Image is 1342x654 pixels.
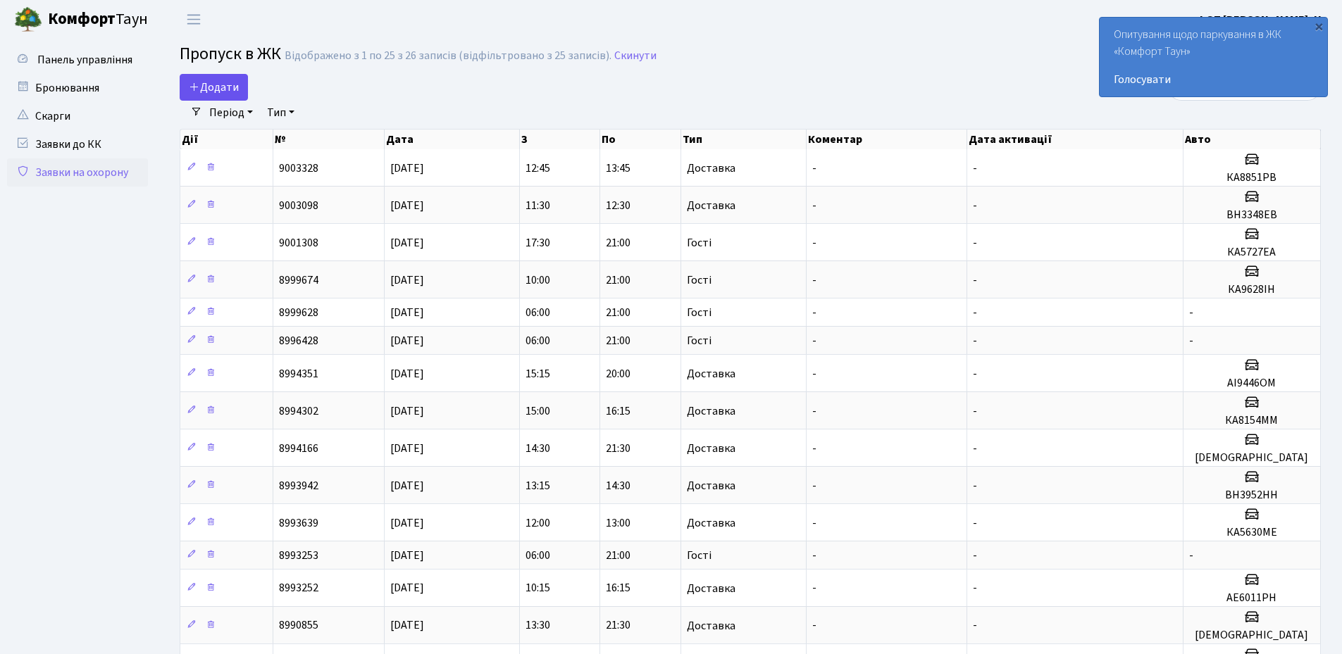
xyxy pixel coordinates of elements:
[973,478,977,493] span: -
[1197,11,1325,28] a: ФОП [PERSON_NAME]. Н.
[687,443,735,454] span: Доставка
[390,548,424,563] span: [DATE]
[614,49,657,63] a: Скинути
[973,272,977,288] span: -
[606,403,630,419] span: 16:15
[687,335,712,346] span: Гості
[1189,305,1193,320] span: -
[1189,489,1315,502] h5: ВН3952НН
[261,101,300,125] a: Тип
[390,366,424,382] span: [DATE]
[973,441,977,456] span: -
[1189,548,1193,563] span: -
[1189,591,1315,605] h5: АЕ6011РН
[606,305,630,320] span: 21:00
[279,403,318,419] span: 8994302
[526,618,550,634] span: 13:30
[526,198,550,213] span: 11:30
[390,305,424,320] span: [DATE]
[681,130,807,149] th: Тип
[279,305,318,320] span: 8999628
[526,235,550,251] span: 17:30
[180,74,248,101] a: Додати
[687,163,735,174] span: Доставка
[973,198,977,213] span: -
[1189,629,1315,642] h5: [DEMOGRAPHIC_DATA]
[390,581,424,596] span: [DATE]
[1189,526,1315,539] h5: КА5630МЕ
[390,272,424,288] span: [DATE]
[14,6,42,34] img: logo.png
[973,581,977,596] span: -
[7,130,148,158] a: Заявки до КК
[973,515,977,531] span: -
[1189,283,1315,296] h5: КА9628IH
[273,130,385,149] th: №
[204,101,259,125] a: Період
[687,550,712,561] span: Гості
[606,618,630,634] span: 21:30
[1189,208,1315,222] h5: ВН3348ЕВ
[812,272,816,288] span: -
[1312,19,1326,33] div: ×
[390,441,424,456] span: [DATE]
[390,235,424,251] span: [DATE]
[526,272,550,288] span: 10:00
[687,480,735,491] span: Доставка
[606,161,630,176] span: 13:45
[7,46,148,74] a: Панель управління
[279,366,318,382] span: 8994351
[390,161,424,176] span: [DATE]
[812,618,816,634] span: -
[687,200,735,211] span: Доставка
[7,102,148,130] a: Скарги
[390,333,424,348] span: [DATE]
[180,130,273,149] th: Дії
[687,237,712,249] span: Гості
[973,548,977,563] span: -
[812,333,816,348] span: -
[973,235,977,251] span: -
[7,74,148,102] a: Бронювання
[526,548,550,563] span: 06:00
[176,8,211,31] button: Переключити навігацію
[1100,18,1327,96] div: Опитування щодо паркування в ЖК «Комфорт Таун»
[526,403,550,419] span: 15:00
[526,333,550,348] span: 06:00
[812,161,816,176] span: -
[279,581,318,596] span: 8993252
[390,515,424,531] span: [DATE]
[606,441,630,456] span: 21:30
[606,333,630,348] span: 21:00
[606,198,630,213] span: 12:30
[812,235,816,251] span: -
[279,515,318,531] span: 8993639
[687,517,735,529] span: Доставка
[7,158,148,187] a: Заявки на охорону
[812,478,816,493] span: -
[526,305,550,320] span: 06:00
[279,441,318,456] span: 8994166
[606,581,630,596] span: 16:15
[279,548,318,563] span: 8993253
[807,130,967,149] th: Коментар
[385,130,520,149] th: Дата
[812,515,816,531] span: -
[687,405,735,417] span: Доставка
[606,235,630,251] span: 21:00
[1189,171,1315,184] h5: КА8851РВ
[279,618,318,634] span: 8990855
[606,272,630,288] span: 21:00
[973,403,977,419] span: -
[180,42,281,66] span: Пропуск в ЖК
[973,333,977,348] span: -
[973,618,977,634] span: -
[687,620,735,631] span: Доставка
[1189,451,1315,465] h5: [DEMOGRAPHIC_DATA]
[606,515,630,531] span: 13:00
[606,366,630,382] span: 20:00
[285,49,611,63] div: Відображено з 1 по 25 з 26 записів (відфільтровано з 25 записів).
[973,366,977,382] span: -
[687,368,735,379] span: Доставка
[606,548,630,563] span: 21:00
